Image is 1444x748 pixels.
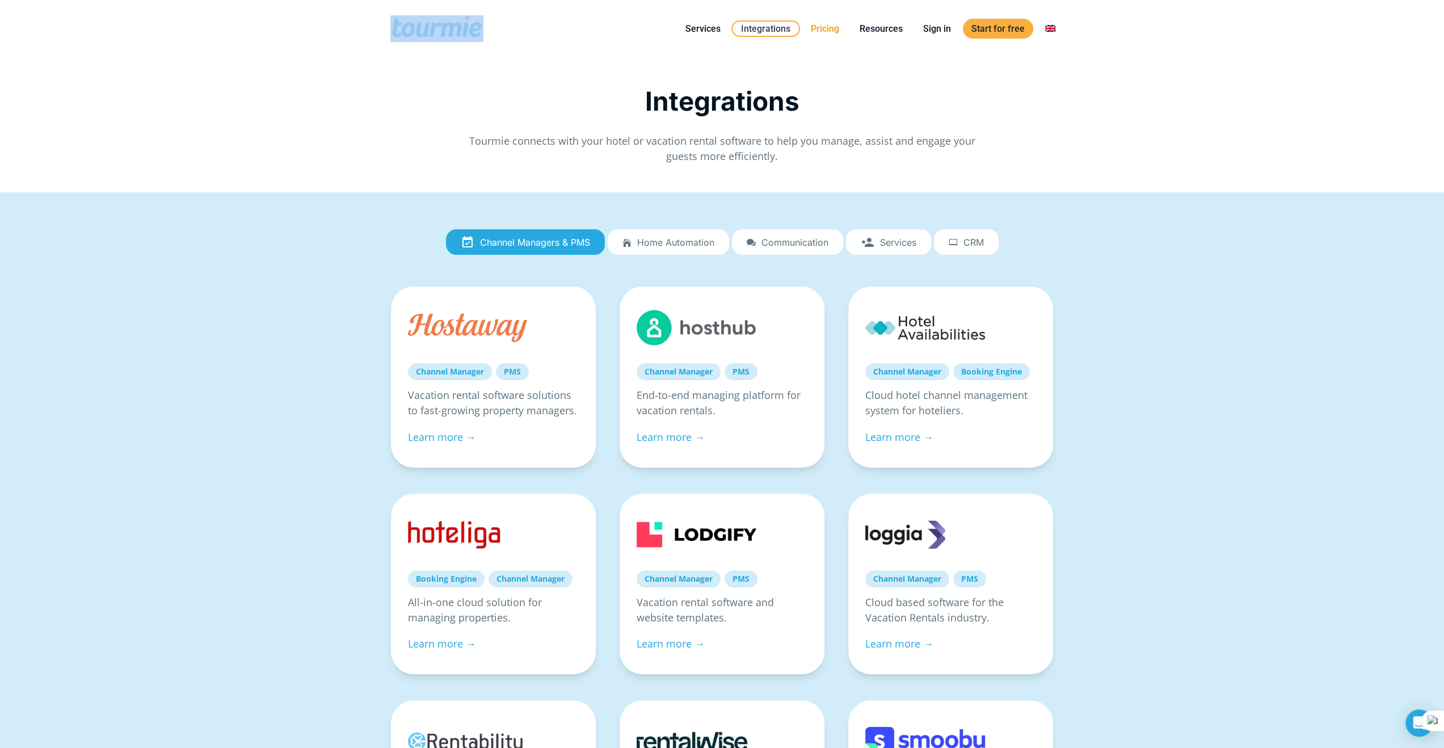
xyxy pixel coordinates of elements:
[637,595,807,625] p: Vacation rental software and website templates.
[637,637,705,650] a: Learn more →
[408,388,579,418] p: Vacation rental software solutions to fast-growing property managers.
[637,237,714,247] span: Home automation
[915,22,959,36] a: Sign in
[725,570,757,587] a: PMS
[637,570,721,587] a: Channel Manager
[731,20,800,37] a: Integrations
[865,363,949,380] a: Channel Manager
[446,229,605,255] a: Channel Managers & PMS
[865,595,1036,625] p: Cloud based software for the Vacation Rentals industry.
[677,22,729,36] a: Services
[802,22,848,36] a: Pricing
[865,637,933,650] a: Learn more →
[846,229,931,255] a: Services
[725,363,757,380] a: PMS
[637,430,705,444] a: Learn more →
[480,237,590,247] span: Channel Managers & PMS
[732,229,843,255] a: Communication
[865,570,949,587] a: Channel Manager
[637,388,807,418] p: End-to-end managing platform for vacation rentals.
[963,237,984,247] span: CRM
[408,570,485,587] a: Booking Engine
[408,637,476,650] a: Learn more →
[934,229,999,255] a: CRM
[865,430,933,444] a: Learn more →
[880,237,916,247] span: Services
[608,229,729,255] a: Home automation
[953,570,986,587] a: PMS
[645,85,799,117] span: Integrations
[489,570,572,587] a: Channel Manager
[408,363,492,380] a: Channel Manager
[496,363,529,380] a: PMS
[953,363,1030,380] a: Booking Engine
[408,595,579,625] p: All-in-one cloud solution for managing properties.
[1405,709,1433,737] div: Open Intercom Messenger
[963,19,1033,39] a: Start for free
[851,22,911,36] a: Resources
[637,363,721,380] a: Channel Manager
[469,134,975,163] span: Tourmie connects with your hotel or vacation rental software to help you manage, assist and engag...
[865,388,1036,418] p: Cloud hotel channel management system for hoteliers.
[408,430,476,444] a: Learn more →
[761,237,828,247] span: Communication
